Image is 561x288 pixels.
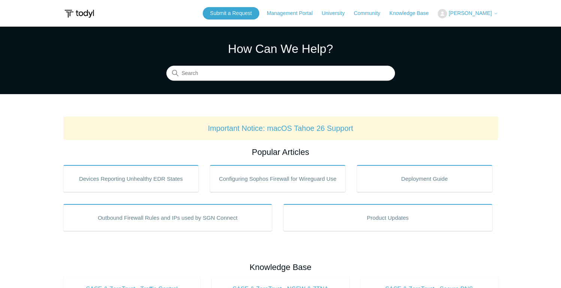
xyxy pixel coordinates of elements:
img: Todyl Support Center Help Center home page [63,7,95,21]
a: Important Notice: macOS Tahoe 26 Support [208,124,353,132]
a: Submit a Request [203,7,259,19]
a: Management Portal [267,9,320,17]
a: Product Updates [283,204,492,231]
a: Knowledge Base [389,9,436,17]
span: [PERSON_NAME] [449,10,492,16]
input: Search [166,66,395,81]
a: Devices Reporting Unhealthy EDR States [63,165,199,192]
a: University [322,9,352,17]
a: Deployment Guide [357,165,492,192]
h2: Popular Articles [63,146,498,158]
h1: How Can We Help? [166,40,395,58]
a: Configuring Sophos Firewall for Wireguard Use [210,165,346,192]
button: [PERSON_NAME] [438,9,498,18]
a: Outbound Firewall Rules and IPs used by SGN Connect [63,204,272,231]
a: Community [354,9,388,17]
h2: Knowledge Base [63,261,498,273]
